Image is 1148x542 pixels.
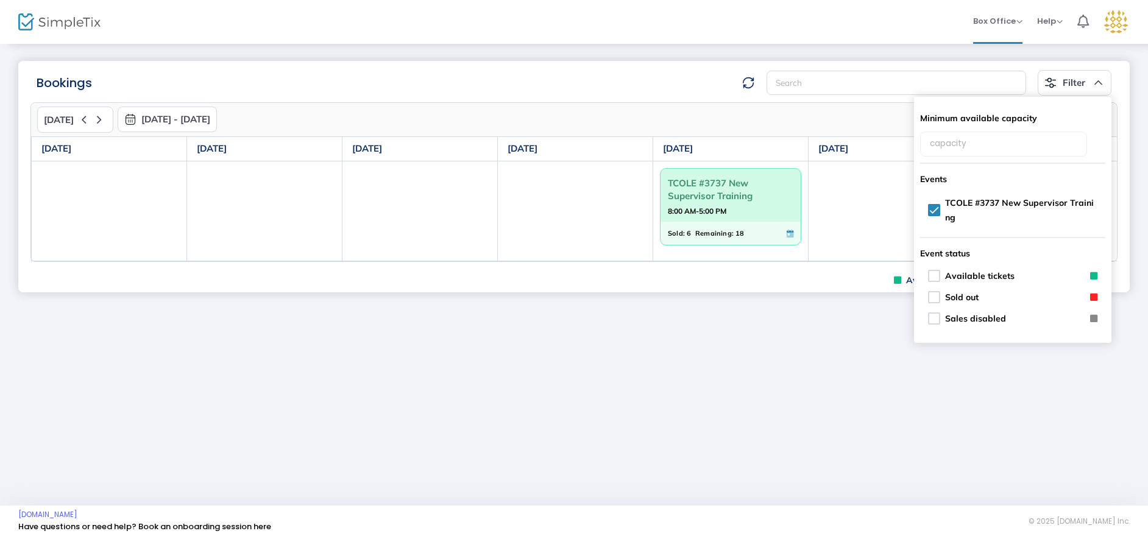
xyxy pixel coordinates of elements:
span: Events [920,174,1105,185]
span: TCOLE #3737 New Supervisor Training [945,195,1097,225]
span: 6 [687,227,691,240]
span: Minimum available capacity [920,113,1105,124]
span: TCOLE #3737 New Supervisor Training [668,174,793,205]
m-panel-title: Bookings [37,74,92,92]
a: [DOMAIN_NAME] [18,510,77,519]
button: [DATE] - [DATE] [118,107,217,132]
img: refresh-data [742,77,754,89]
th: [DATE] [187,137,342,161]
th: [DATE] [32,137,187,161]
span: Available tickets [894,275,976,286]
strong: 8:00 AM-5:00 PM [668,203,726,219]
img: filter [1044,77,1057,89]
th: [DATE] [653,137,809,161]
a: Have questions or need help? Book an onboarding session here [18,521,271,532]
span: Event status [920,248,1105,259]
input: Search [767,71,1026,96]
span: 18 [735,227,744,240]
th: [DATE] [809,137,964,161]
button: Filter [1038,70,1111,96]
span: Available tickets [945,271,1015,282]
span: [DATE] [44,114,74,125]
span: Remaining: [695,227,734,240]
span: © 2025 [DOMAIN_NAME] Inc. [1029,516,1130,526]
th: [DATE] [342,137,498,161]
span: Sales disabled [945,314,1006,325]
span: Sold out [945,292,979,303]
img: monthly [124,113,136,125]
button: [DATE] [37,107,113,133]
th: [DATE] [498,137,653,161]
span: Sold: [668,227,685,240]
span: Box Office [973,15,1022,27]
input: capacity [920,132,1087,157]
span: Help [1037,15,1063,27]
